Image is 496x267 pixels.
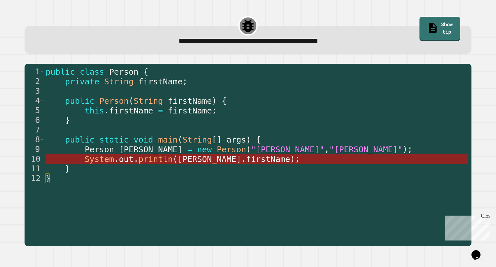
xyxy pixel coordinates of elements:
div: 5 [25,106,44,115]
span: class [80,67,104,77]
span: [PERSON_NAME] [178,155,241,164]
span: args [227,135,246,144]
span: = [187,145,192,154]
span: out [119,155,133,164]
div: 9 [25,144,44,154]
span: Toggle code folding, rows 1 through 12 [40,67,44,77]
div: 6 [25,115,44,125]
span: private [65,77,99,86]
span: [PERSON_NAME] [119,145,182,154]
span: String [104,77,134,86]
span: new [197,145,212,154]
span: public [65,96,95,106]
span: = [158,106,163,115]
div: 3 [25,86,44,96]
iframe: chat widget [469,241,490,261]
div: 12 [25,174,44,183]
div: 10 [25,154,44,164]
div: 2 [25,77,44,86]
span: void [134,135,153,144]
span: System [85,155,114,164]
span: this [85,106,104,115]
div: 7 [25,125,44,135]
span: Person [99,96,129,106]
span: Toggle code folding, rows 4 through 6 [40,96,44,106]
div: 1 [25,67,44,77]
span: println [139,155,173,164]
span: String [182,135,212,144]
iframe: chat widget [442,213,490,240]
span: Toggle code folding, rows 8 through 11 [40,135,44,144]
span: "[PERSON_NAME]" [329,145,403,154]
span: public [46,67,75,77]
a: Show tip [419,17,460,41]
span: firstName [139,77,182,86]
span: static [99,135,129,144]
span: firstName [109,106,153,115]
span: firstName [168,96,212,106]
span: Person [217,145,246,154]
span: Person [109,67,139,77]
span: Person [85,145,114,154]
span: firstName [246,155,290,164]
span: String [134,96,163,106]
div: 8 [25,135,44,144]
div: Chat with us now!Close [3,3,45,41]
span: main [158,135,178,144]
div: 11 [25,164,44,174]
span: firstName [168,106,212,115]
span: public [65,135,95,144]
div: 4 [25,96,44,106]
span: "[PERSON_NAME]" [251,145,324,154]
